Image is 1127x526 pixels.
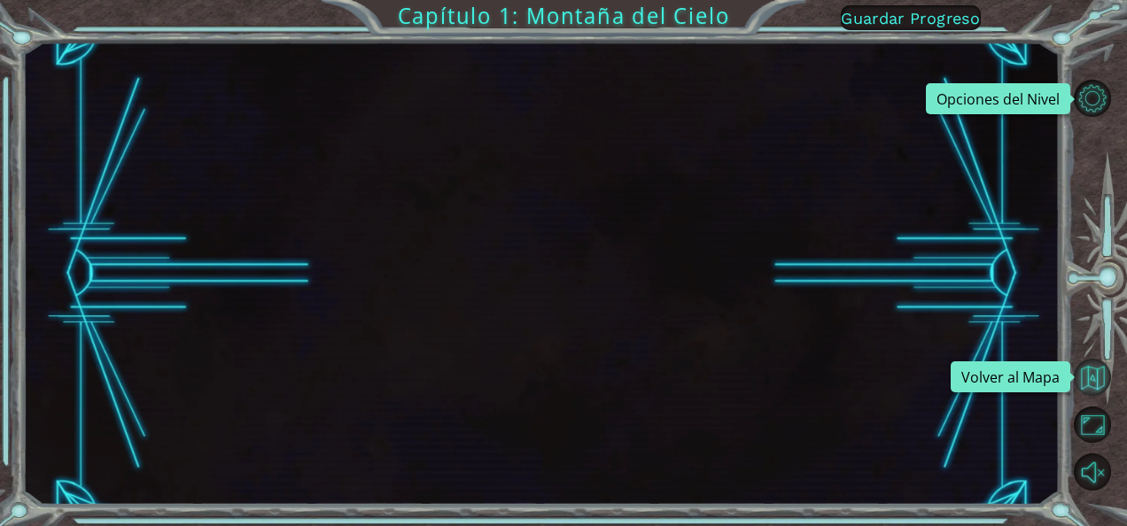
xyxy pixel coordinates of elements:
[1074,80,1111,117] button: Opciones del Nivel
[1076,353,1127,400] a: Volver al Mapa
[951,361,1070,392] div: Volver al Mapa
[841,5,981,30] button: Guardar Progreso
[841,9,980,27] span: Guardar Progreso
[926,83,1070,114] div: Opciones del Nivel
[1074,406,1111,444] button: Maximizar Navegador
[1074,453,1111,491] button: Activar sonido.
[1074,359,1111,396] button: Volver al Mapa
